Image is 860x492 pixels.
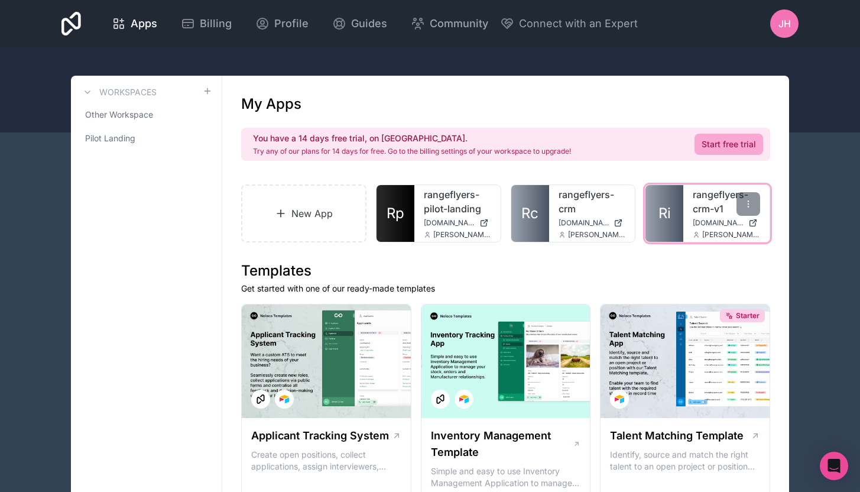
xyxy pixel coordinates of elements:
[200,15,232,32] span: Billing
[280,394,289,404] img: Airtable Logo
[424,187,491,216] a: rangeflyers-pilot-landing
[559,218,609,228] span: [DOMAIN_NAME]
[658,204,671,223] span: Ri
[241,95,301,114] h1: My Apps
[615,394,624,404] img: Airtable Logo
[80,104,212,125] a: Other Workspace
[693,218,760,228] a: [DOMAIN_NAME]
[251,449,401,472] p: Create open positions, collect applications, assign interviewers, centralise candidate feedback a...
[702,230,760,239] span: [PERSON_NAME][EMAIL_ADDRESS][DOMAIN_NAME]
[274,15,309,32] span: Profile
[241,184,366,242] a: New App
[171,11,241,37] a: Billing
[80,128,212,149] a: Pilot Landing
[431,428,573,461] h1: Inventory Management Template
[251,428,389,444] h1: Applicant Tracking System
[645,185,683,242] a: Ri
[778,17,791,31] span: JH
[351,15,387,32] span: Guides
[85,109,153,121] span: Other Workspace
[521,204,538,223] span: Rc
[559,187,626,216] a: rangeflyers-crm
[519,15,638,32] span: Connect with an Expert
[424,218,475,228] span: [DOMAIN_NAME]
[253,132,571,144] h2: You have a 14 days free trial, on [GEOGRAPHIC_DATA].
[80,85,157,99] a: Workspaces
[820,452,848,480] div: Open Intercom Messenger
[693,187,760,216] a: rangeflyers-crm-v1
[610,449,760,472] p: Identify, source and match the right talent to an open project or position with our Talent Matchi...
[559,218,626,228] a: [DOMAIN_NAME]
[433,230,491,239] span: [PERSON_NAME][EMAIL_ADDRESS][DOMAIN_NAME]
[695,134,763,155] a: Start free trial
[131,15,157,32] span: Apps
[253,147,571,156] p: Try any of our plans for 14 days for free. Go to the billing settings of your workspace to upgrade!
[241,261,770,280] h1: Templates
[387,204,404,223] span: Rp
[246,11,318,37] a: Profile
[568,230,626,239] span: [PERSON_NAME][EMAIL_ADDRESS][DOMAIN_NAME]
[85,132,135,144] span: Pilot Landing
[459,394,469,404] img: Airtable Logo
[102,11,167,37] a: Apps
[610,428,744,444] h1: Talent Matching Template
[693,218,744,228] span: [DOMAIN_NAME]
[377,185,414,242] a: Rp
[424,218,491,228] a: [DOMAIN_NAME]
[736,311,760,321] span: Starter
[430,15,488,32] span: Community
[401,11,498,37] a: Community
[500,15,638,32] button: Connect with an Expert
[511,185,549,242] a: Rc
[99,86,157,98] h3: Workspaces
[241,283,770,294] p: Get started with one of our ready-made templates
[323,11,397,37] a: Guides
[431,465,581,489] p: Simple and easy to use Inventory Management Application to manage your stock, orders and Manufact...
